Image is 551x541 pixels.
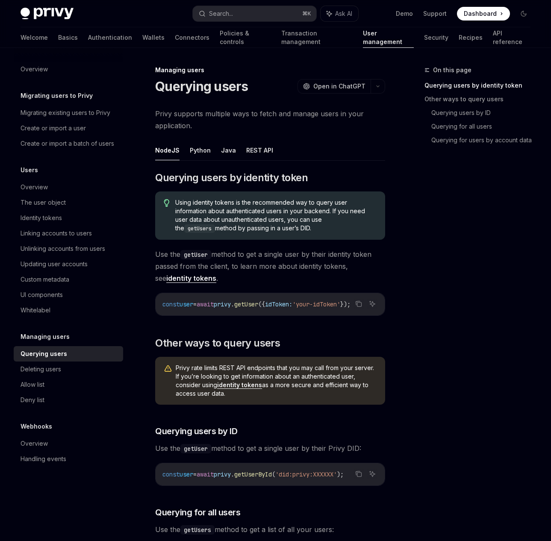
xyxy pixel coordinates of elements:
[193,6,316,21] button: Search...⌘K
[431,133,537,147] a: Querying for users by account data
[517,7,530,21] button: Toggle dark mode
[155,66,385,74] div: Managing users
[162,470,180,478] span: const
[217,381,262,389] a: identity tokens
[21,332,70,342] h5: Managing users
[265,300,292,308] span: idToken:
[197,470,214,478] span: await
[424,27,448,48] a: Security
[175,27,209,48] a: Connectors
[396,9,413,18] a: Demo
[180,470,193,478] span: user
[21,8,74,20] img: dark logo
[155,425,237,437] span: Querying users by ID
[281,27,353,48] a: Transaction management
[231,470,234,478] span: .
[21,438,48,449] div: Overview
[367,468,378,479] button: Ask AI
[424,79,537,92] a: Querying users by identity token
[431,120,537,133] a: Querying for all users
[21,108,110,118] div: Migrating existing users to Privy
[234,300,258,308] span: getUser
[21,213,62,223] div: Identity tokens
[321,6,358,21] button: Ask AI
[292,300,340,308] span: 'your-idToken'
[313,82,365,91] span: Open in ChatGPT
[14,451,123,467] a: Handling events
[209,9,233,19] div: Search...
[21,244,105,254] div: Unlinking accounts from users
[14,256,123,272] a: Updating user accounts
[14,346,123,362] a: Querying users
[21,138,114,149] div: Create or import a batch of users
[335,9,352,18] span: Ask AI
[166,274,216,283] a: identity tokens
[258,300,265,308] span: ({
[176,364,377,398] span: Privy rate limits REST API endpoints that you may call from your server. If you’re looking to get...
[21,197,66,208] div: The user object
[14,136,123,151] a: Create or import a batch of users
[197,300,214,308] span: await
[155,140,180,160] button: NodeJS
[184,224,215,233] code: getUsers
[193,300,197,308] span: =
[298,79,371,94] button: Open in ChatGPT
[424,92,537,106] a: Other ways to query users
[164,365,172,373] svg: Warning
[155,336,280,350] span: Other ways to query users
[14,121,123,136] a: Create or import a user
[272,470,275,478] span: (
[234,470,272,478] span: getUserById
[14,241,123,256] a: Unlinking accounts from users
[14,179,123,195] a: Overview
[220,27,271,48] a: Policies & controls
[155,79,248,94] h1: Querying users
[21,305,50,315] div: Whitelabel
[155,442,385,454] span: Use the method to get a single user by their Privy DID:
[21,454,66,464] div: Handling events
[21,395,44,405] div: Deny list
[14,226,123,241] a: Linking accounts to users
[142,27,165,48] a: Wallets
[14,272,123,287] a: Custom metadata
[21,123,86,133] div: Create or import a user
[180,250,211,259] code: getUser
[58,27,78,48] a: Basics
[363,27,414,48] a: User management
[302,10,311,17] span: ⌘ K
[214,470,231,478] span: privy
[431,106,537,120] a: Querying users by ID
[14,62,123,77] a: Overview
[337,470,344,478] span: );
[190,140,211,160] button: Python
[353,298,364,309] button: Copy the contents from the code block
[433,65,471,75] span: On this page
[221,140,236,160] button: Java
[162,300,180,308] span: const
[214,300,231,308] span: privy
[493,27,530,48] a: API reference
[353,468,364,479] button: Copy the contents from the code block
[14,392,123,408] a: Deny list
[464,9,497,18] span: Dashboard
[21,228,92,238] div: Linking accounts to users
[164,199,170,207] svg: Tip
[14,195,123,210] a: The user object
[459,27,483,48] a: Recipes
[457,7,510,21] a: Dashboard
[193,470,197,478] span: =
[155,171,308,185] span: Querying users by identity token
[14,436,123,451] a: Overview
[21,91,93,101] h5: Migrating users to Privy
[14,287,123,303] a: UI components
[155,108,385,132] span: Privy supports multiple ways to fetch and manage users in your application.
[14,210,123,226] a: Identity tokens
[246,140,273,160] button: REST API
[14,105,123,121] a: Migrating existing users to Privy
[423,9,447,18] a: Support
[21,364,61,374] div: Deleting users
[21,290,63,300] div: UI components
[275,470,337,478] span: 'did:privy:XXXXXX'
[21,421,52,432] h5: Webhooks
[21,165,38,175] h5: Users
